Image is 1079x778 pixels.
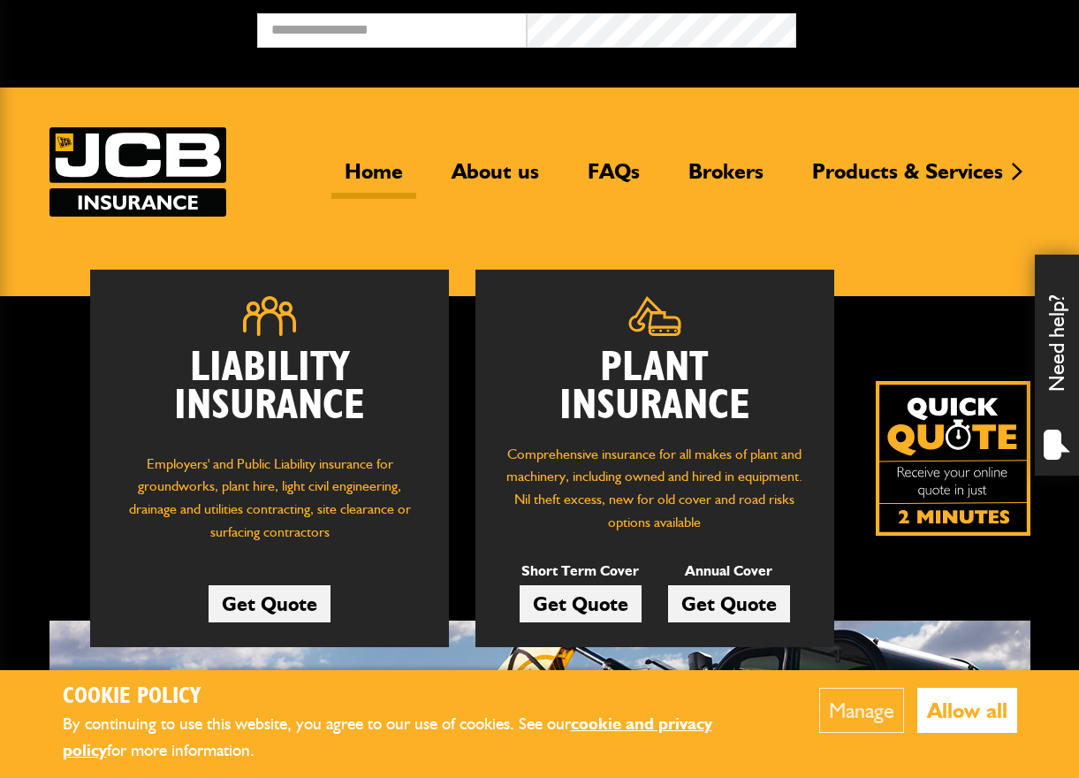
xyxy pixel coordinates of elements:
[117,453,422,553] p: Employers' and Public Liability insurance for groundworks, plant hire, light civil engineering, d...
[668,585,790,622] a: Get Quote
[49,127,226,217] img: JCB Insurance Services logo
[209,585,331,622] a: Get Quote
[1035,255,1079,476] div: Need help?
[520,585,642,622] a: Get Quote
[520,560,642,583] p: Short Term Cover
[63,713,712,761] a: cookie and privacy policy
[819,688,904,733] button: Manage
[438,158,552,199] a: About us
[502,443,808,533] p: Comprehensive insurance for all makes of plant and machinery, including owned and hired in equipm...
[331,158,416,199] a: Home
[796,13,1066,41] button: Broker Login
[876,381,1030,536] a: Get your insurance quote isn just 2-minutes
[876,381,1030,536] img: Quick Quote
[917,688,1017,733] button: Allow all
[799,158,1016,199] a: Products & Services
[117,349,422,435] h2: Liability Insurance
[675,158,777,199] a: Brokers
[49,127,226,217] a: JCB Insurance Services
[668,560,790,583] p: Annual Cover
[63,711,765,765] p: By continuing to use this website, you agree to our use of cookies. See our for more information.
[63,683,765,711] h2: Cookie Policy
[502,349,808,425] h2: Plant Insurance
[574,158,653,199] a: FAQs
